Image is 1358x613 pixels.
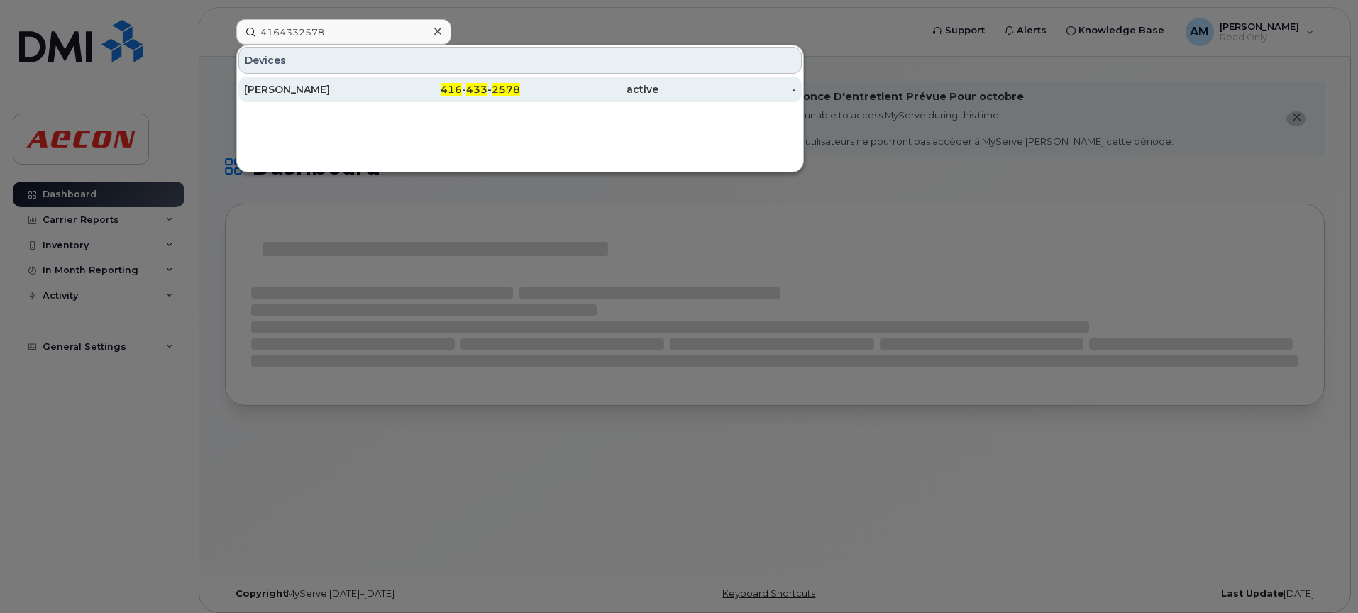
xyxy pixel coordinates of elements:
span: 433 [466,83,487,96]
div: [PERSON_NAME] [244,82,382,96]
span: 2578 [492,83,520,96]
a: [PERSON_NAME]416-433-2578active- [238,77,802,102]
span: 416 [441,83,462,96]
div: Devices [238,47,802,74]
div: active [520,82,658,96]
div: - [658,82,797,96]
div: - - [382,82,521,96]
